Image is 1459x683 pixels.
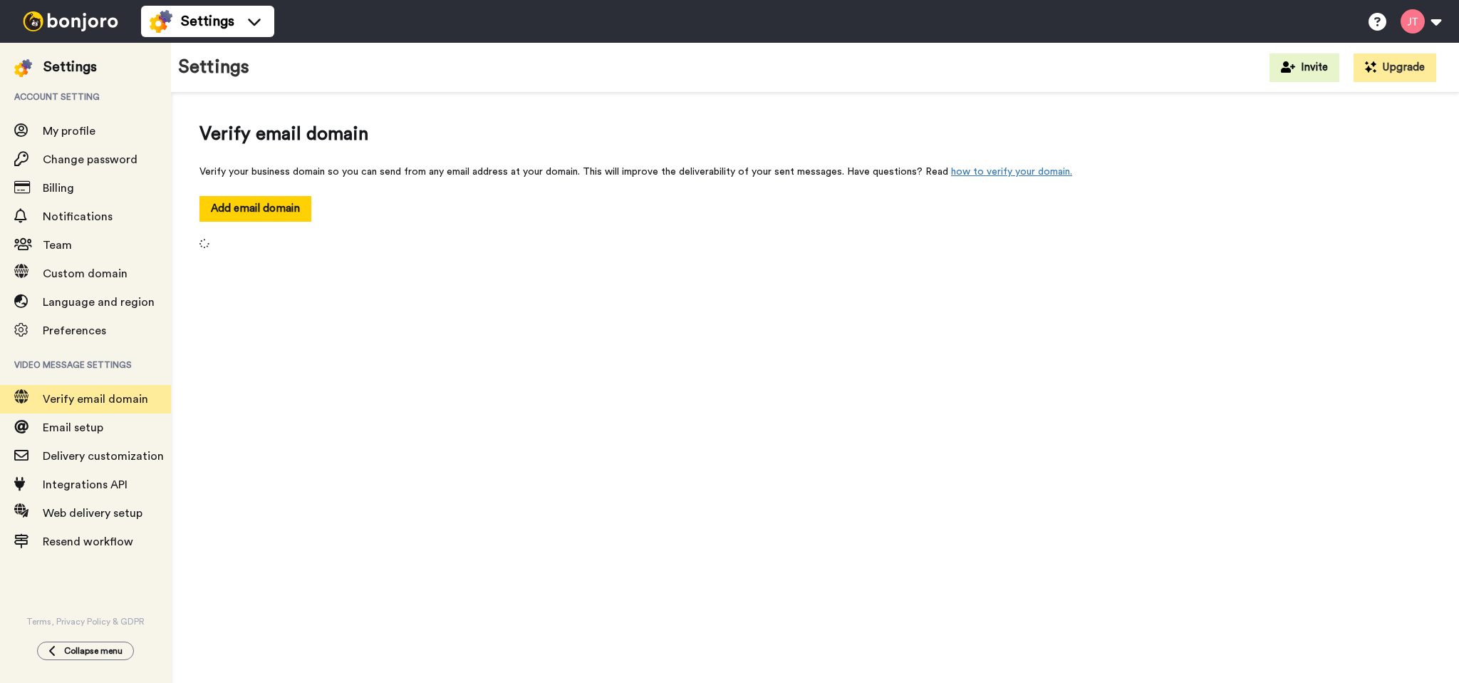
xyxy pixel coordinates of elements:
span: Collapse menu [64,645,123,657]
button: Upgrade [1354,53,1436,82]
span: Verify email domain [43,394,148,405]
button: Collapse menu [37,642,134,660]
span: Email setup [43,422,103,433]
span: Web delivery setup [43,508,142,519]
span: Change password [43,154,137,165]
span: My profile [43,125,95,137]
img: settings-colored.svg [150,10,172,33]
span: Language and region [43,297,155,308]
span: Delivery customization [43,451,164,462]
div: Settings [43,57,97,77]
span: Notifications [43,211,113,222]
a: how to verify your domain. [951,167,1072,177]
h1: Settings [178,57,249,78]
button: Add email domain [199,196,311,221]
span: Resend workflow [43,536,133,548]
span: Preferences [43,325,106,337]
button: Invite [1270,53,1339,82]
img: settings-colored.svg [14,59,32,77]
img: bj-logo-header-white.svg [17,11,124,31]
span: Settings [181,11,234,31]
span: Billing [43,183,74,194]
div: Verify your business domain so you can send from any email address at your domain. This will impr... [199,165,1431,179]
span: Verify email domain [199,121,1431,148]
span: Custom domain [43,268,128,279]
span: Integrations API [43,479,128,491]
span: Team [43,240,72,251]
